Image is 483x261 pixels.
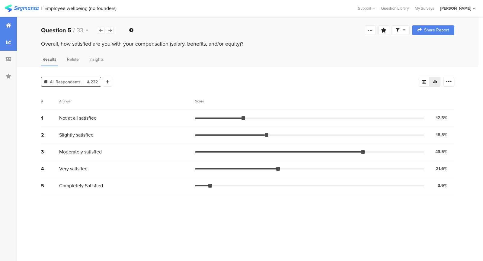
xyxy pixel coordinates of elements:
[41,148,59,155] div: 3
[50,79,81,85] span: All Respondents
[41,5,42,12] div: |
[77,26,83,35] span: 33
[67,56,79,63] span: Relate
[41,165,59,172] div: 4
[41,131,59,138] div: 2
[424,28,449,32] span: Share Report
[378,5,412,11] a: Question Library
[89,56,104,63] span: Insights
[59,114,97,121] span: Not at all satisfied
[59,182,103,189] span: Completely Satisfied
[59,165,88,172] span: Very satisfied
[73,26,75,35] span: /
[5,5,39,12] img: segmanta logo
[59,148,102,155] span: Moderately satisfied
[436,115,447,121] div: 12.5%
[435,149,447,155] div: 43.5%
[41,98,59,104] div: #
[43,56,56,63] span: Results
[436,166,447,172] div: 21.6%
[41,114,59,121] div: 1
[358,4,375,13] div: Support
[59,131,94,138] span: Slightly satisfied
[41,182,59,189] div: 5
[41,26,71,35] b: Question 5
[59,98,72,104] div: Answer
[436,132,447,138] div: 18.5%
[412,5,437,11] a: My Surveys
[438,182,447,189] div: 3.9%
[440,5,471,11] div: [PERSON_NAME]
[41,40,454,48] div: Overall, how satisfied are you with your compensation (salary, benefits, and/or equity)?
[44,5,117,11] div: Employee wellbeing (no founders)
[195,98,208,104] div: Score
[87,79,98,85] span: 232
